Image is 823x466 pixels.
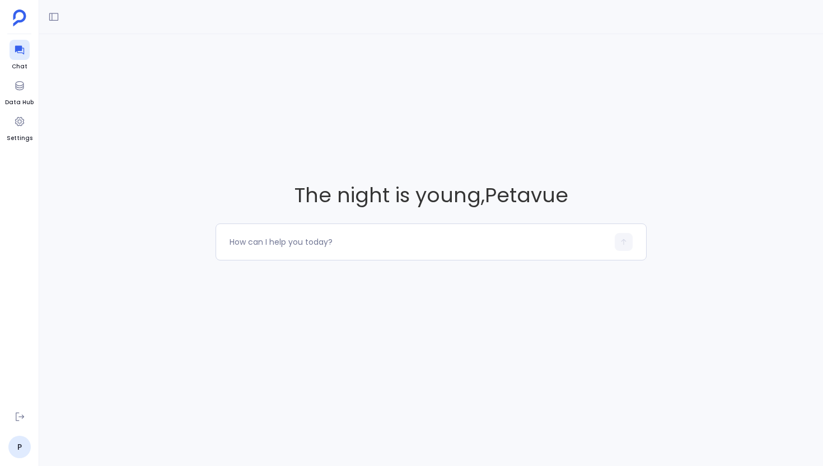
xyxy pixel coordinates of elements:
a: Data Hub [5,76,34,107]
a: Settings [7,111,32,143]
a: P [8,436,31,458]
img: petavue logo [13,10,26,26]
span: Data Hub [5,98,34,107]
span: Settings [7,134,32,143]
a: Chat [10,40,30,71]
span: The night is young , Petavue [216,181,647,209]
span: Chat [10,62,30,71]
